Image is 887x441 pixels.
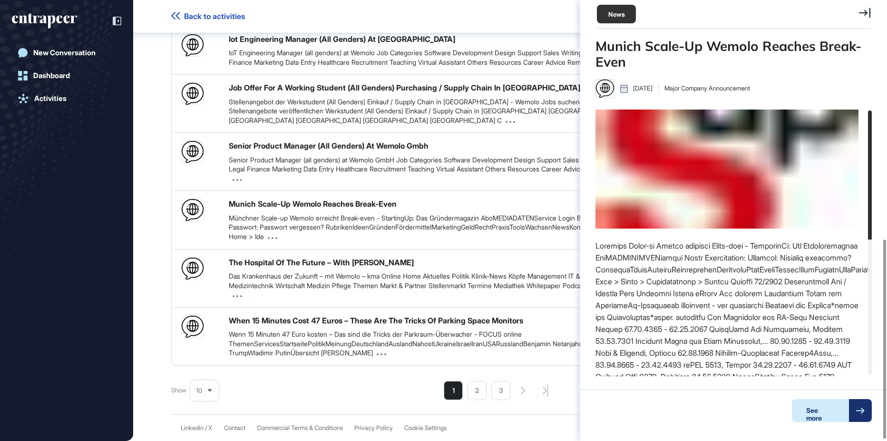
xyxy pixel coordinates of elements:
span: Show [171,386,186,395]
div: See more [792,399,849,422]
div: When 15 Minutes Cost 47 Euros – These Are The Tricks Of Parking Space Monitors [229,315,523,326]
a: See more [792,399,872,422]
li: 1 [444,381,463,400]
div: Wenn 15 Minuten 47 Euro kosten – Das sind die Tricks der Parkraum-Überwacher - FOCUS online Theme... [229,330,627,358]
li: 2 [468,381,487,400]
img: placeholder.png [182,258,204,280]
div: Activities [34,94,67,103]
div: Munich Scale-Up Wemolo Reaches Break-Even [229,199,397,209]
a: New Conversation [12,43,121,62]
div: IoT Engineering Manager (all genders) at Wemolo Job Categories Software Development Design Suppor... [229,48,627,67]
div: [DATE] [620,84,653,93]
div: entrapeer-logo [12,13,77,29]
li: 3 [491,381,510,400]
div: Münchner Scale-up Wemolo erreicht Break-even - StartingUp: Das Gründermagazin AboMEDIADATENServic... [229,213,627,241]
a: Activities [12,89,121,108]
img: placeholder.png [182,199,204,221]
a: Commercial Terms & Conditions [257,424,343,431]
img: placeholder.png [182,83,204,105]
div: search-pagination-last-page-button [543,384,548,397]
div: Major Company Announcement [658,84,750,93]
div: Dashboard [33,71,70,80]
img: placeholder.png [182,141,204,163]
div: Iot Engineering Manager (All Genders) At [GEOGRAPHIC_DATA] [229,34,455,44]
img: placeholder.png [182,316,204,338]
span: 10 [196,387,202,394]
div: Senior Product Manager (All Genders) At Wemolo Gmbh [229,140,429,151]
div: News [597,5,636,23]
div: Job Offer For A Working Student (All Genders) Purchasing / Supply Chain In [GEOGRAPHIC_DATA] - We... [229,82,616,93]
span: Contact [224,424,245,431]
a: Cookie Settings [404,424,447,431]
span: / [205,424,207,431]
div: Das Krankenhaus der Zukunft – mit Wemolo – kma Online Home Aktuelles Politik Klinik-News Köpfe Ma... [229,271,627,300]
div: Senior Product Manager (all genders) at Wemolo GmbH Job Categories Software Development Design Su... [229,155,627,183]
img: placeholder.png [182,34,204,56]
a: Back to activities [171,12,245,21]
a: Privacy Policy [354,424,393,431]
div: Munich Scale-Up Wemolo Reaches Break-Even [595,38,872,70]
div: The Hospital Of The Future – With [PERSON_NAME] [229,257,414,268]
img: placeholder.png [596,80,614,98]
img: favicon.ico [595,110,858,229]
div: Stellenangebot der Werkstudent (All Genders) Einkauf / Supply Chain in [GEOGRAPHIC_DATA] - Wemolo... [229,97,627,125]
div: search-pagination-next-button [521,387,526,394]
div: New Conversation [33,49,96,57]
a: X [208,424,213,431]
a: Linkedin [181,424,204,431]
a: Dashboard [12,66,121,85]
span: Back to activities [184,12,245,21]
